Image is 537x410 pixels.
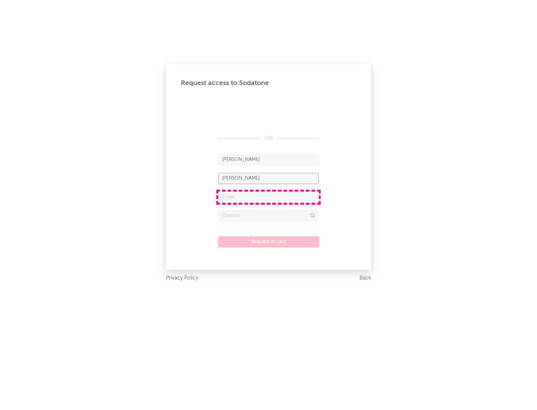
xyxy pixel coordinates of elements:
[359,274,371,283] a: Back
[166,274,198,283] a: Privacy Policy
[181,79,356,88] div: Request access to Sodatone
[218,154,319,165] input: First Name
[218,134,319,143] div: OR
[218,236,319,247] button: Request Access
[218,192,319,203] input: Email
[218,210,319,221] input: Division
[218,173,319,184] input: Last Name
